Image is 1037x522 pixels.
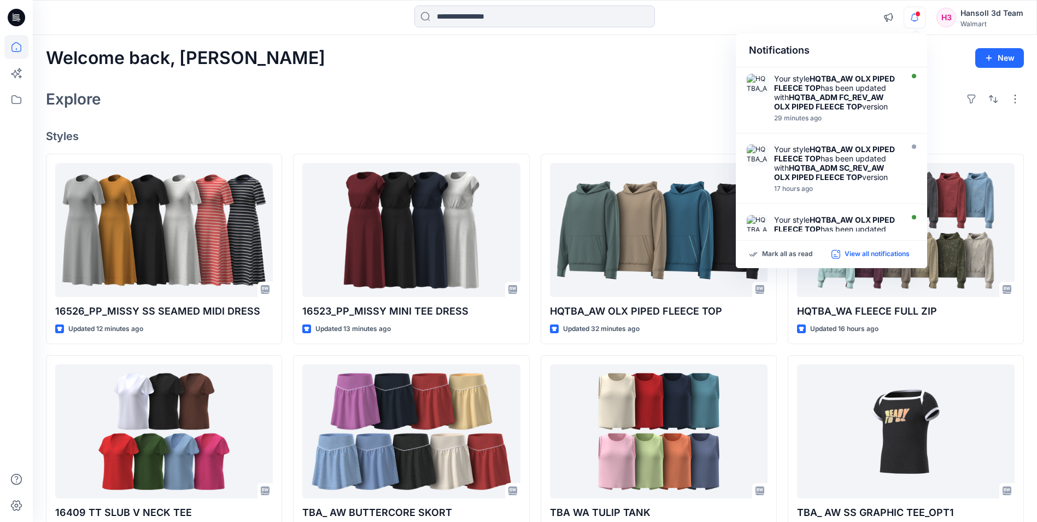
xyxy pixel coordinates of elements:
[55,505,273,520] p: 16409 TT SLUB V NECK TEE
[563,323,640,335] p: Updated 32 minutes ago
[550,163,768,297] a: HQTBA_AW OLX PIPED FLEECE TOP
[550,505,768,520] p: TBA WA TULIP TANK
[845,250,910,259] p: View all notifications
[774,144,900,182] div: Your style has been updated with version
[68,323,143,335] p: Updated 12 minutes ago
[55,304,273,319] p: 16526_PP_MISSY SS SEAMED MIDI DRESS
[774,144,895,163] strong: HQTBA_AW OLX PIPED FLEECE TOP
[774,215,900,252] div: Your style has been updated with version
[797,364,1015,498] a: TBA_ AW SS GRAPHIC TEE_OPT1
[315,323,391,335] p: Updated 13 minutes ago
[774,163,884,182] strong: HQTBA_ADM SC_REV_AW OLX PIPED FLEECE TOP
[747,215,769,237] img: HQTBA_ADM SC_REV_AW OLX PIPED FLEECE TOP
[302,505,520,520] p: TBA_ AW BUTTERCORE SKORT
[774,215,895,234] strong: HQTBA_AW OLX PIPED FLEECE TOP
[302,163,520,297] a: 16523_PP_MISSY MINI TEE DRESS
[797,304,1015,319] p: HQTBA_WA FLEECE FULL ZIP
[960,20,1023,28] div: Walmart
[550,364,768,498] a: TBA WA TULIP TANK
[747,74,769,96] img: HQTBA_ADM FC_REV_AW OLX PIPED FLEECE TOP
[774,74,900,111] div: Your style has been updated with version
[55,163,273,297] a: 16526_PP_MISSY SS SEAMED MIDI DRESS
[774,74,895,92] strong: HQTBA_AW OLX PIPED FLEECE TOP
[55,364,273,498] a: 16409 TT SLUB V NECK TEE
[302,304,520,319] p: 16523_PP_MISSY MINI TEE DRESS
[960,7,1023,20] div: Hansoll 3d Team
[810,323,878,335] p: Updated 16 hours ago
[747,144,769,166] img: HQTBA_ADM SC_REV_AW OLX PIPED FLEECE TOP
[46,130,1024,143] h4: Styles
[797,505,1015,520] p: TBA_ AW SS GRAPHIC TEE_OPT1
[774,114,900,122] div: Monday, September 22, 2025 23:22
[302,364,520,498] a: TBA_ AW BUTTERCORE SKORT
[975,48,1024,68] button: New
[762,250,812,259] p: Mark all as read
[550,304,768,319] p: HQTBA_AW OLX PIPED FLEECE TOP
[774,185,900,193] div: Monday, September 22, 2025 07:10
[774,92,884,111] strong: HQTBA_ADM FC_REV_AW OLX PIPED FLEECE TOP
[46,90,101,108] h2: Explore
[736,34,927,67] div: Notifications
[46,48,325,68] h2: Welcome back, [PERSON_NAME]
[936,8,956,27] div: H3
